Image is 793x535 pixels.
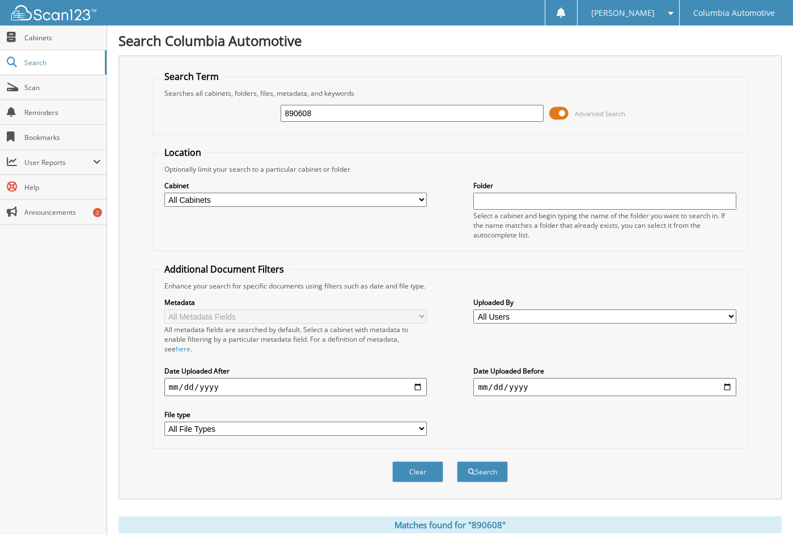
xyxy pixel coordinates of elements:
span: User Reports [24,158,93,167]
div: Select a cabinet and begin typing the name of the folder you want to search in. If the name match... [473,211,736,240]
div: Enhance your search for specific documents using filters such as date and file type. [159,281,742,291]
span: Cabinets [24,33,101,43]
span: Search [24,58,99,67]
label: File type [164,410,427,419]
label: Date Uploaded After [164,366,427,376]
div: Searches all cabinets, folders, files, metadata, and keywords [159,88,742,98]
label: Folder [473,181,736,190]
legend: Location [159,146,207,159]
span: Scan [24,83,101,92]
div: 2 [93,208,102,217]
button: Search [457,461,508,482]
label: Date Uploaded Before [473,366,736,376]
span: Advanced Search [575,109,625,118]
span: Columbia Automotive [693,10,775,16]
div: All metadata fields are searched by default. Select a cabinet with metadata to enable filtering b... [164,325,427,354]
button: Clear [392,461,443,482]
span: Reminders [24,108,101,117]
input: end [473,378,736,396]
span: [PERSON_NAME] [591,10,655,16]
legend: Search Term [159,70,224,83]
a: here [176,344,190,354]
legend: Additional Document Filters [159,263,290,275]
label: Metadata [164,298,427,307]
div: Matches found for "890608" [118,516,782,533]
span: Announcements [24,207,101,217]
input: start [164,378,427,396]
span: Bookmarks [24,133,101,142]
div: Optionally limit your search to a particular cabinet or folder [159,164,742,174]
label: Cabinet [164,181,427,190]
label: Uploaded By [473,298,736,307]
span: Help [24,182,101,192]
h1: Search Columbia Automotive [118,31,782,50]
img: scan123-logo-white.svg [11,5,96,20]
